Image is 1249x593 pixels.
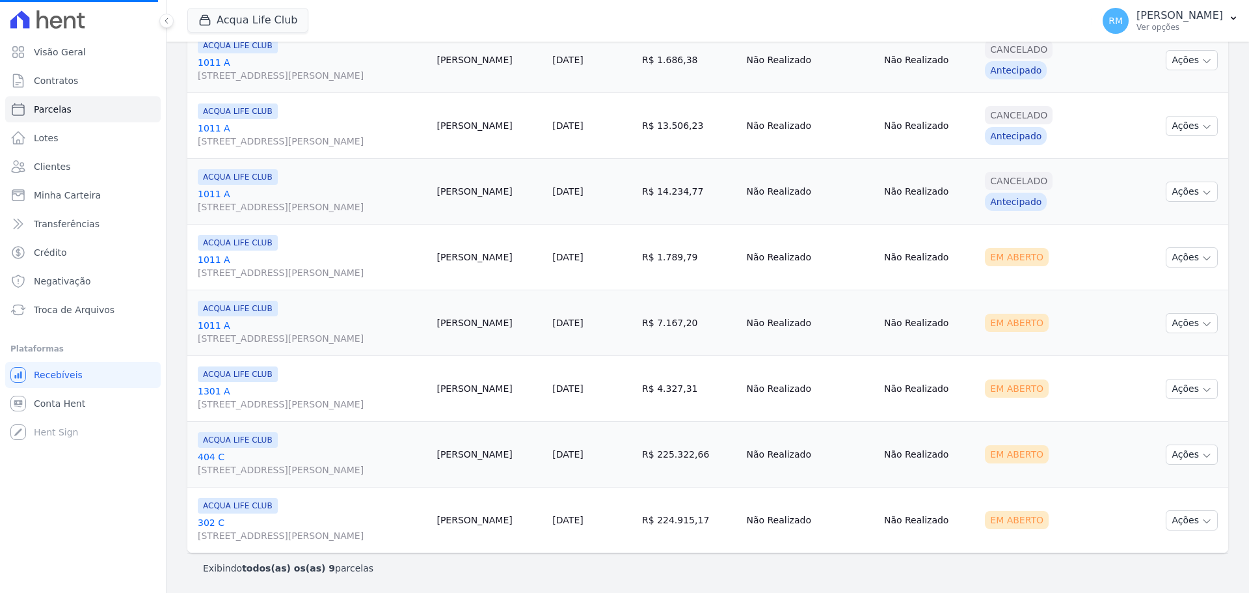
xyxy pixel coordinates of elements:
a: [DATE] [552,515,583,525]
div: Plataformas [10,341,155,357]
td: [PERSON_NAME] [431,159,547,225]
span: Negativação [34,275,91,288]
a: Parcelas [5,96,161,122]
button: Ações [1166,445,1218,465]
td: [PERSON_NAME] [431,488,547,553]
td: R$ 225.322,66 [637,422,741,488]
td: Não Realizado [879,93,980,159]
span: [STREET_ADDRESS][PERSON_NAME] [198,398,426,411]
button: Ações [1166,379,1218,399]
span: Crédito [34,246,67,259]
a: Minha Carteira [5,182,161,208]
span: Visão Geral [34,46,86,59]
div: Em Aberto [985,379,1049,398]
a: Clientes [5,154,161,180]
td: Não Realizado [741,27,878,93]
span: [STREET_ADDRESS][PERSON_NAME] [198,529,426,542]
button: Ações [1166,247,1218,268]
td: R$ 1.686,38 [637,27,741,93]
td: Não Realizado [741,159,878,225]
span: ACQUA LIFE CLUB [198,103,278,119]
span: Recebíveis [34,368,83,381]
a: 1011 A[STREET_ADDRESS][PERSON_NAME] [198,187,426,214]
a: Negativação [5,268,161,294]
a: Troca de Arquivos [5,297,161,323]
td: R$ 1.789,79 [637,225,741,290]
span: Parcelas [34,103,72,116]
button: Acqua Life Club [187,8,308,33]
span: [STREET_ADDRESS][PERSON_NAME] [198,266,426,279]
span: [STREET_ADDRESS][PERSON_NAME] [198,135,426,148]
span: ACQUA LIFE CLUB [198,366,278,382]
button: Ações [1166,510,1218,531]
div: Cancelado [985,172,1053,190]
button: Ações [1166,313,1218,333]
div: Em Aberto [985,445,1049,463]
td: Não Realizado [741,422,878,488]
td: R$ 13.506,23 [637,93,741,159]
span: ACQUA LIFE CLUB [198,235,278,251]
span: ACQUA LIFE CLUB [198,301,278,316]
td: R$ 4.327,31 [637,356,741,422]
span: ACQUA LIFE CLUB [198,169,278,185]
a: 404 C[STREET_ADDRESS][PERSON_NAME] [198,450,426,476]
td: [PERSON_NAME] [431,93,547,159]
a: 1011 A[STREET_ADDRESS][PERSON_NAME] [198,56,426,82]
span: [STREET_ADDRESS][PERSON_NAME] [198,200,426,214]
span: Lotes [34,131,59,145]
a: Lotes [5,125,161,151]
td: Não Realizado [879,159,980,225]
td: Não Realizado [741,488,878,553]
td: R$ 224.915,17 [637,488,741,553]
td: R$ 7.167,20 [637,290,741,356]
span: Clientes [34,160,70,173]
a: Transferências [5,211,161,237]
span: Troca de Arquivos [34,303,114,316]
td: Não Realizado [741,225,878,290]
span: Contratos [34,74,78,87]
span: ACQUA LIFE CLUB [198,432,278,448]
div: Cancelado [985,106,1053,124]
span: Transferências [34,217,100,230]
div: Em Aberto [985,248,1049,266]
a: [DATE] [552,449,583,460]
a: 1301 A[STREET_ADDRESS][PERSON_NAME] [198,385,426,411]
span: ACQUA LIFE CLUB [198,38,278,53]
td: Não Realizado [879,422,980,488]
span: Minha Carteira [34,189,101,202]
td: [PERSON_NAME] [431,290,547,356]
span: ACQUA LIFE CLUB [198,498,278,514]
a: Contratos [5,68,161,94]
button: Ações [1166,116,1218,136]
button: Ações [1166,50,1218,70]
span: RM [1108,16,1123,25]
p: Ver opções [1136,22,1223,33]
span: [STREET_ADDRESS][PERSON_NAME] [198,69,426,82]
td: Não Realizado [879,356,980,422]
a: Visão Geral [5,39,161,65]
td: Não Realizado [741,356,878,422]
div: Antecipado [985,61,1047,79]
div: Em Aberto [985,314,1049,332]
a: [DATE] [552,120,583,131]
td: [PERSON_NAME] [431,356,547,422]
a: 1011 A[STREET_ADDRESS][PERSON_NAME] [198,253,426,279]
td: [PERSON_NAME] [431,422,547,488]
td: [PERSON_NAME] [431,27,547,93]
td: Não Realizado [879,225,980,290]
span: [STREET_ADDRESS][PERSON_NAME] [198,332,426,345]
td: [PERSON_NAME] [431,225,547,290]
a: Conta Hent [5,391,161,417]
a: 1011 A[STREET_ADDRESS][PERSON_NAME] [198,122,426,148]
a: Crédito [5,240,161,266]
button: RM [PERSON_NAME] Ver opções [1092,3,1249,39]
button: Ações [1166,182,1218,202]
a: Recebíveis [5,362,161,388]
span: [STREET_ADDRESS][PERSON_NAME] [198,463,426,476]
a: [DATE] [552,252,583,262]
span: Conta Hent [34,397,85,410]
a: [DATE] [552,318,583,328]
td: Não Realizado [741,93,878,159]
a: [DATE] [552,186,583,197]
p: Exibindo parcelas [203,562,373,575]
